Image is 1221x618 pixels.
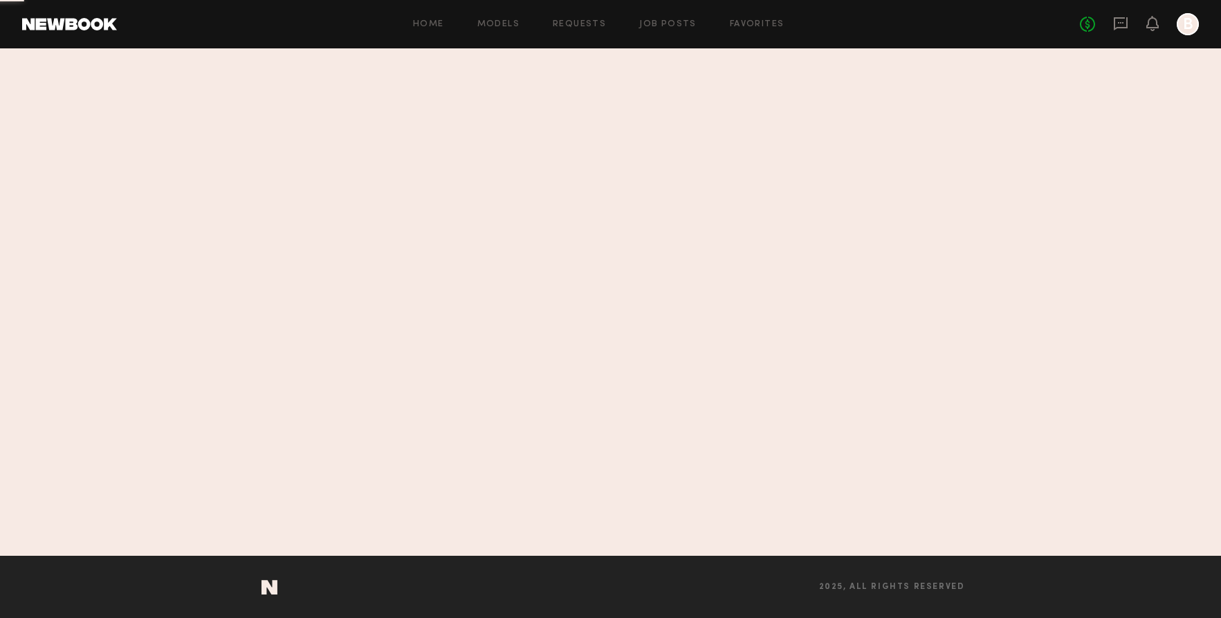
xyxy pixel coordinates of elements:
[477,20,520,29] a: Models
[1177,13,1199,35] a: B
[413,20,444,29] a: Home
[819,583,965,592] span: 2025, all rights reserved
[730,20,784,29] a: Favorites
[639,20,697,29] a: Job Posts
[553,20,606,29] a: Requests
